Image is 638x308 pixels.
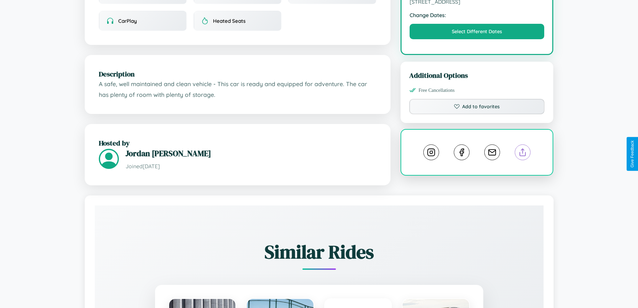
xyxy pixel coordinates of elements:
[118,18,137,24] span: CarPlay
[99,69,376,79] h2: Description
[419,87,455,93] span: Free Cancellations
[630,140,635,168] div: Give Feedback
[213,18,245,24] span: Heated Seats
[410,24,545,39] button: Select Different Dates
[118,239,520,265] h2: Similar Rides
[409,70,545,80] h3: Additional Options
[99,138,376,148] h2: Hosted by
[126,162,376,171] p: Joined [DATE]
[99,79,376,100] p: A safe, well maintained and clean vehicle - This car is ready and equipped for adventure. The car...
[410,12,545,18] strong: Change Dates:
[409,99,545,114] button: Add to favorites
[126,148,376,159] h3: Jordan [PERSON_NAME]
